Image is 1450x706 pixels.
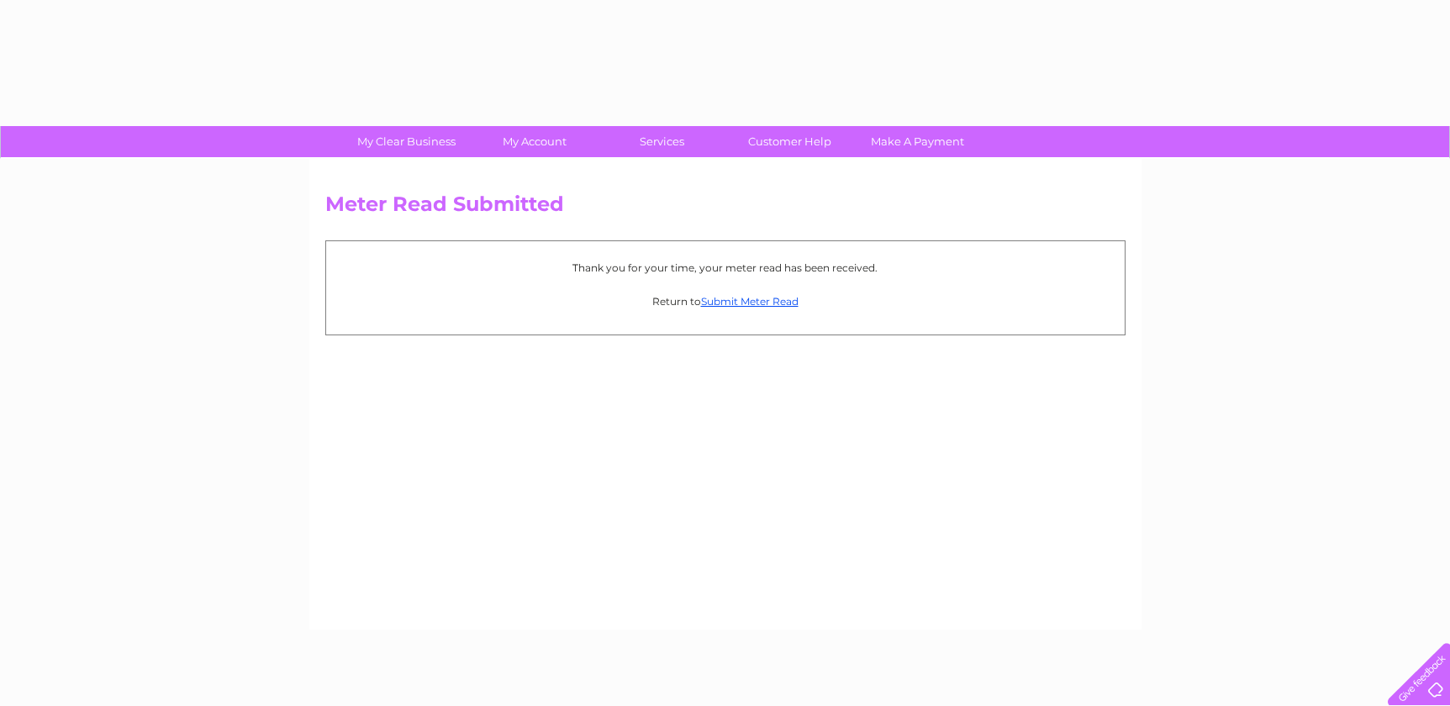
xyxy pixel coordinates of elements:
[593,126,731,157] a: Services
[335,260,1116,276] p: Thank you for your time, your meter read has been received.
[337,126,476,157] a: My Clear Business
[720,126,859,157] a: Customer Help
[325,192,1126,224] h2: Meter Read Submitted
[335,293,1116,309] p: Return to
[701,295,799,308] a: Submit Meter Read
[465,126,604,157] a: My Account
[848,126,987,157] a: Make A Payment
